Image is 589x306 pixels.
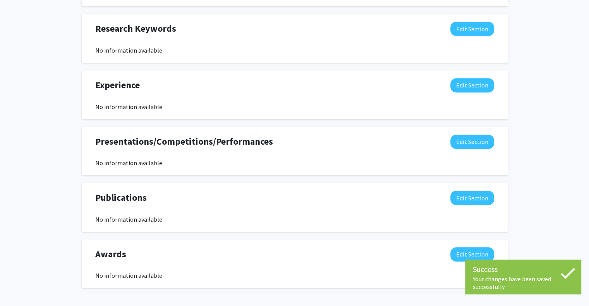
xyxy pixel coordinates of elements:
div: No information available [95,271,494,280]
div: No information available [95,46,494,55]
span: Awards [95,247,126,261]
div: No information available [95,102,494,111]
div: Success [473,263,574,275]
div: No information available [95,215,494,224]
button: Edit Awards [450,247,494,262]
button: Edit Publications [450,191,494,205]
span: Publications [95,191,147,205]
span: Experience [95,78,140,92]
span: Presentations/Competitions/Performances [95,135,273,149]
button: Edit Experience [450,78,494,92]
button: Edit Presentations/Competitions/Performances [450,135,494,149]
button: Edit Research Keywords [450,22,494,36]
div: Your changes have been saved successfully [473,275,574,291]
iframe: Chat [6,271,33,300]
div: No information available [95,158,494,168]
span: Research Keywords [95,22,176,36]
